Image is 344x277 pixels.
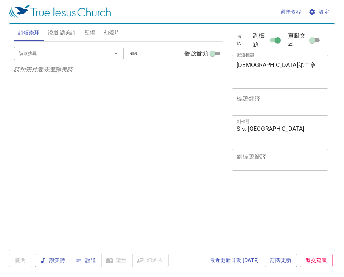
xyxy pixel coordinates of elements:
span: 設定 [310,7,329,16]
button: 證道 [71,254,102,267]
span: 播放音頻 [184,49,208,58]
a: 最近更新日期 [DATE] [207,254,262,267]
button: 清除 [232,33,247,48]
span: 副標題 [253,32,267,49]
textarea: [DEMOGRAPHIC_DATA]第二章 [237,62,323,75]
button: 讚美詩 [35,254,71,267]
button: 選擇教程 [277,5,304,19]
span: 證道 [77,256,96,265]
textarea: Sis. [GEOGRAPHIC_DATA] [237,125,323,139]
a: 訂閱更新 [265,254,297,267]
a: 遞交建議 [300,254,333,267]
span: 最近更新日期 [DATE] [210,256,259,265]
span: 清除 [236,34,243,47]
span: 遞交建議 [306,256,327,265]
img: True Jesus Church [9,5,111,18]
span: 詩頌崇拜 [18,28,40,37]
span: 訂閱更新 [270,256,292,265]
span: 讚美詩 [41,256,65,265]
i: 詩頌崇拜還未選讚美詩 [14,66,73,73]
button: 清除 [125,49,142,58]
span: 聖經 [85,28,95,37]
span: 頁腳文本 [288,32,308,49]
span: 選擇教程 [280,7,302,16]
iframe: from-child [229,178,310,262]
button: Open [111,48,121,59]
button: 設定 [307,5,332,19]
span: 幻燈片 [104,28,120,37]
span: 證道 讚美詩 [48,28,75,37]
span: 清除 [130,50,137,57]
